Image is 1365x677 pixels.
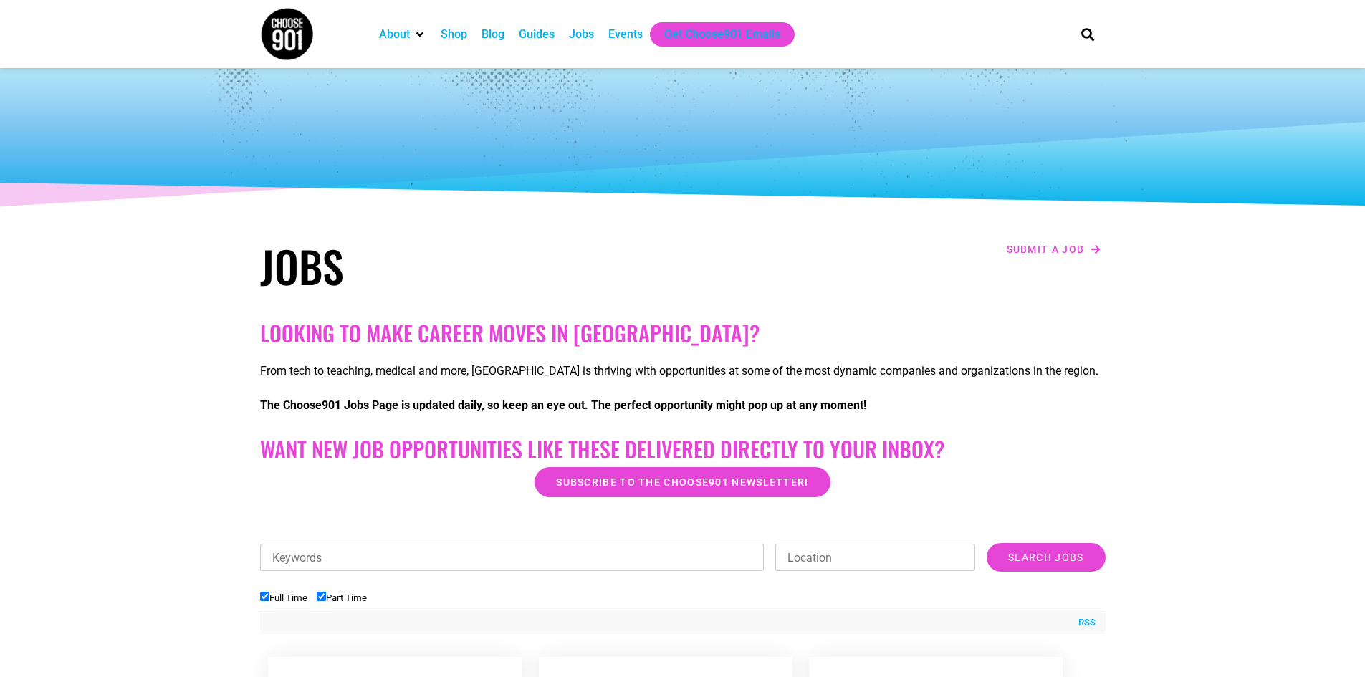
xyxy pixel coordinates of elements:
[987,543,1105,572] input: Search Jobs
[775,544,975,571] input: Location
[260,398,866,412] strong: The Choose901 Jobs Page is updated daily, so keep an eye out. The perfect opportunity might pop u...
[260,362,1106,380] p: From tech to teaching, medical and more, [GEOGRAPHIC_DATA] is thriving with opportunities at some...
[317,592,367,603] label: Part Time
[556,477,808,487] span: Subscribe to the Choose901 newsletter!
[260,592,269,601] input: Full Time
[1002,240,1106,259] a: Submit a job
[535,467,830,497] a: Subscribe to the Choose901 newsletter!
[260,240,676,292] h1: Jobs
[608,26,643,43] a: Events
[664,26,780,43] a: Get Choose901 Emails
[260,320,1106,346] h2: Looking to make career moves in [GEOGRAPHIC_DATA]?
[482,26,504,43] a: Blog
[260,592,307,603] label: Full Time
[317,592,326,601] input: Part Time
[260,544,765,571] input: Keywords
[1076,22,1099,46] div: Search
[1007,244,1085,254] span: Submit a job
[260,436,1106,462] h2: Want New Job Opportunities like these Delivered Directly to your Inbox?
[1071,615,1096,630] a: RSS
[372,22,1057,47] nav: Main nav
[372,22,434,47] div: About
[441,26,467,43] a: Shop
[379,26,410,43] a: About
[519,26,555,43] a: Guides
[569,26,594,43] a: Jobs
